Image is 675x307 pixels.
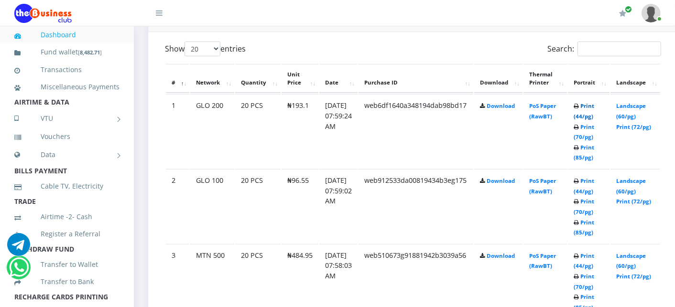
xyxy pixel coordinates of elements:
[14,126,120,148] a: Vouchers
[14,206,120,228] a: Airtime -2- Cash
[78,49,102,56] small: [ ]
[529,252,556,270] a: PoS Paper (RawBT)
[166,169,189,243] td: 2
[80,49,100,56] b: 8,482.71
[319,64,358,94] th: Date: activate to sort column ascending
[523,64,567,94] th: Thermal Printer: activate to sort column ascending
[616,198,651,205] a: Print (72/pg)
[574,198,594,215] a: Print (70/pg)
[547,42,661,56] label: Search:
[625,6,632,13] span: Renew/Upgrade Subscription
[190,94,234,168] td: GLO 200
[616,273,651,280] a: Print (72/pg)
[190,64,234,94] th: Network: activate to sort column ascending
[235,64,281,94] th: Quantity: activate to sort column ascending
[616,177,646,195] a: Landscape (60/pg)
[529,102,556,120] a: PoS Paper (RawBT)
[610,64,660,94] th: Landscape: activate to sort column ascending
[14,76,120,98] a: Miscellaneous Payments
[235,94,281,168] td: 20 PCS
[165,42,246,56] label: Show entries
[166,94,189,168] td: 1
[14,143,120,167] a: Data
[7,240,30,256] a: Chat for support
[14,41,120,64] a: Fund wallet[8,482.71]
[166,64,189,94] th: #: activate to sort column descending
[14,223,120,245] a: Register a Referral
[185,42,220,56] select: Showentries
[474,64,523,94] th: Download: activate to sort column ascending
[642,4,661,22] img: User
[574,252,594,270] a: Print (44/pg)
[574,219,594,236] a: Print (85/pg)
[14,271,120,293] a: Transfer to Bank
[319,94,358,168] td: [DATE] 07:59:24 AM
[616,123,651,130] a: Print (72/pg)
[319,169,358,243] td: [DATE] 07:59:02 AM
[487,252,515,259] a: Download
[616,252,646,270] a: Landscape (60/pg)
[574,123,594,141] a: Print (70/pg)
[359,94,473,168] td: web6df1640a348194dab98bd17
[359,169,473,243] td: web912533da00819434b3eg175
[14,254,120,275] a: Transfer to Wallet
[574,102,594,120] a: Print (44/pg)
[574,177,594,195] a: Print (44/pg)
[487,177,515,184] a: Download
[529,177,556,195] a: PoS Paper (RawBT)
[14,106,120,130] a: VTU
[190,169,234,243] td: GLO 100
[577,42,661,56] input: Search:
[14,24,120,46] a: Dashboard
[14,175,120,197] a: Cable TV, Electricity
[14,4,72,23] img: Logo
[619,10,626,17] i: Renew/Upgrade Subscription
[282,169,318,243] td: ₦96.55
[359,64,473,94] th: Purchase ID: activate to sort column ascending
[487,102,515,109] a: Download
[282,64,318,94] th: Unit Price: activate to sort column ascending
[14,59,120,81] a: Transactions
[282,94,318,168] td: ₦193.1
[616,102,646,120] a: Landscape (60/pg)
[574,144,594,161] a: Print (85/pg)
[235,169,281,243] td: 20 PCS
[568,64,610,94] th: Portrait: activate to sort column ascending
[574,273,594,290] a: Print (70/pg)
[9,263,29,279] a: Chat for support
